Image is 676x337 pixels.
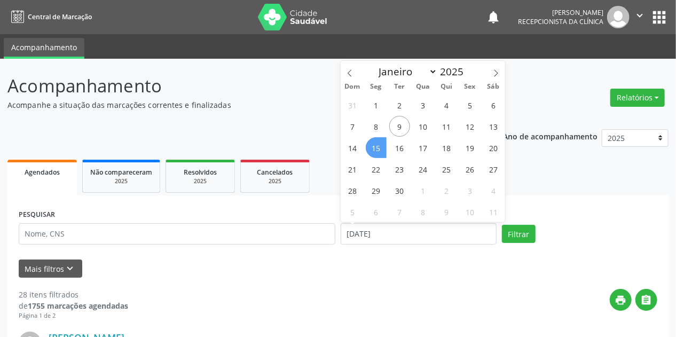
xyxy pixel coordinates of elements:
[460,137,481,158] span: Setembro 19, 2025
[483,201,504,222] span: Outubro 11, 2025
[607,6,630,28] img: img
[389,159,410,179] span: Setembro 23, 2025
[389,201,410,222] span: Outubro 7, 2025
[413,159,434,179] span: Setembro 24, 2025
[341,223,497,245] input: Selecione um intervalo
[184,168,217,177] span: Resolvidos
[436,95,457,115] span: Setembro 4, 2025
[373,64,437,79] select: Month
[458,83,482,90] span: Sex
[413,180,434,201] span: Outubro 1, 2025
[19,289,128,300] div: 28 itens filtrados
[413,95,434,115] span: Setembro 3, 2025
[90,168,152,177] span: Não compareceram
[483,159,504,179] span: Setembro 27, 2025
[19,260,82,278] button: Mais filtroskeyboard_arrow_down
[19,207,55,223] label: PESQUISAR
[436,180,457,201] span: Outubro 2, 2025
[630,6,650,28] button: 
[413,201,434,222] span: Outubro 8, 2025
[65,263,76,275] i: keyboard_arrow_down
[388,83,411,90] span: Ter
[435,83,458,90] span: Qui
[7,8,92,26] a: Central de Marcação
[460,180,481,201] span: Outubro 3, 2025
[411,83,435,90] span: Qua
[483,116,504,137] span: Setembro 13, 2025
[342,137,363,158] span: Setembro 14, 2025
[482,83,505,90] span: Sáb
[389,137,410,158] span: Setembro 16, 2025
[413,116,434,137] span: Setembro 10, 2025
[19,223,335,245] input: Nome, CNS
[486,10,501,25] button: notifications
[437,65,473,79] input: Year
[19,311,128,320] div: Página 1 de 2
[615,294,627,306] i: print
[342,201,363,222] span: Outubro 5, 2025
[366,159,387,179] span: Setembro 22, 2025
[460,159,481,179] span: Setembro 26, 2025
[366,137,387,158] span: Setembro 15, 2025
[502,225,536,243] button: Filtrar
[518,8,603,17] div: [PERSON_NAME]
[518,17,603,26] span: Recepcionista da clínica
[436,159,457,179] span: Setembro 25, 2025
[436,137,457,158] span: Setembro 18, 2025
[389,95,410,115] span: Setembro 2, 2025
[610,289,632,311] button: print
[364,83,388,90] span: Seg
[248,177,302,185] div: 2025
[504,129,598,143] p: Ano de acompanhamento
[19,300,128,311] div: de
[342,116,363,137] span: Setembro 7, 2025
[7,73,470,99] p: Acompanhamento
[413,137,434,158] span: Setembro 17, 2025
[366,95,387,115] span: Setembro 1, 2025
[610,89,665,107] button: Relatórios
[90,177,152,185] div: 2025
[366,201,387,222] span: Outubro 6, 2025
[389,116,410,137] span: Setembro 9, 2025
[257,168,293,177] span: Cancelados
[174,177,227,185] div: 2025
[460,201,481,222] span: Outubro 10, 2025
[483,95,504,115] span: Setembro 6, 2025
[7,99,470,111] p: Acompanhe a situação das marcações correntes e finalizadas
[650,8,669,27] button: apps
[436,116,457,137] span: Setembro 11, 2025
[342,180,363,201] span: Setembro 28, 2025
[366,180,387,201] span: Setembro 29, 2025
[389,180,410,201] span: Setembro 30, 2025
[635,289,657,311] button: 
[28,12,92,21] span: Central de Marcação
[634,10,646,21] i: 
[342,159,363,179] span: Setembro 21, 2025
[641,294,653,306] i: 
[25,168,60,177] span: Agendados
[483,137,504,158] span: Setembro 20, 2025
[460,95,481,115] span: Setembro 5, 2025
[366,116,387,137] span: Setembro 8, 2025
[28,301,128,311] strong: 1755 marcações agendadas
[342,95,363,115] span: Agosto 31, 2025
[4,38,84,59] a: Acompanhamento
[436,201,457,222] span: Outubro 9, 2025
[483,180,504,201] span: Outubro 4, 2025
[341,83,364,90] span: Dom
[460,116,481,137] span: Setembro 12, 2025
